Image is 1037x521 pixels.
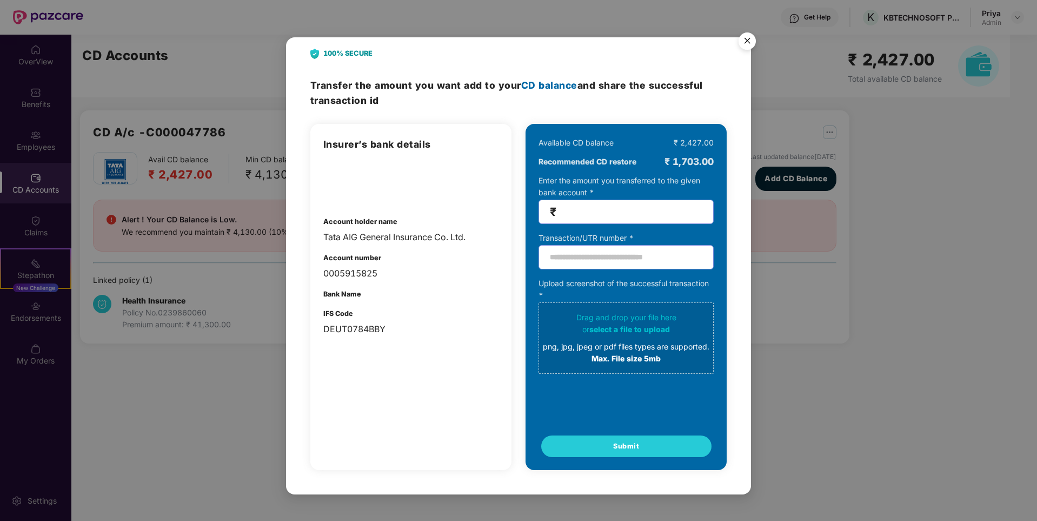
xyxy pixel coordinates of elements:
[589,325,670,334] span: select a file to upload
[543,353,709,365] div: Max. File size 5mb
[521,80,577,91] span: CD balance
[543,312,709,365] div: Drag and drop your file here
[323,137,498,152] h3: Insurer’s bank details
[539,175,714,224] div: Enter the amount you transferred to the given bank account *
[323,48,373,59] b: 100% SECURE
[539,232,714,244] div: Transaction/UTR number *
[541,436,712,457] button: Submit
[323,267,498,280] div: 0005915825
[543,341,709,353] div: png, jpg, jpeg or pdf files types are supported.
[323,309,353,318] b: IFS Code
[310,49,319,59] img: svg+xml;base64,PHN2ZyB4bWxucz0iaHR0cDovL3d3dy53My5vcmcvMjAwMC9zdmciIHdpZHRoPSIyNCIgaGVpZ2h0PSIyOC...
[323,230,498,244] div: Tata AIG General Insurance Co. Ltd.
[674,137,714,149] div: ₹ 2,427.00
[323,217,397,226] b: Account holder name
[550,206,556,218] span: ₹
[732,28,762,58] img: svg+xml;base64,PHN2ZyB4bWxucz0iaHR0cDovL3d3dy53My5vcmcvMjAwMC9zdmciIHdpZHRoPSI1NiIgaGVpZ2h0PSI1Ni...
[539,278,714,374] div: Upload screenshot of the successful transaction *
[323,322,498,336] div: DEUT0784BBY
[732,27,761,56] button: Close
[543,324,709,335] div: or
[310,78,727,108] h3: Transfer the amount and share the successful transaction id
[613,441,639,452] span: Submit
[539,137,614,149] div: Available CD balance
[664,154,714,169] div: ₹ 1,703.00
[323,290,361,298] b: Bank Name
[323,163,380,201] img: login
[323,254,381,262] b: Account number
[539,156,636,168] b: Recommended CD restore
[415,80,577,91] span: you want add to your
[539,303,713,373] span: Drag and drop your file hereorselect a file to uploadpng, jpg, jpeg or pdf files types are suppor...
